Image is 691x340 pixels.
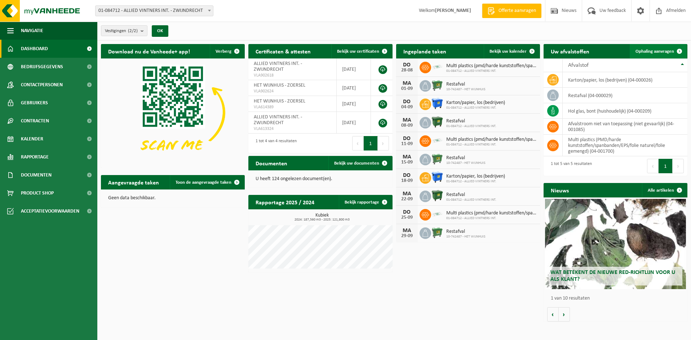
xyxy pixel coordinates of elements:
div: MA [400,191,414,197]
span: Offerte aanvragen [497,7,538,14]
h2: Rapportage 2025 / 2024 [248,195,322,209]
button: Previous [352,136,364,151]
span: Restafval [446,192,496,198]
span: Karton/papier, los (bedrijven) [446,174,505,179]
span: 10-742487 - HET WIJNHUIS [446,87,486,92]
span: Multi plastics (pmd/harde kunststoffen/spanbanden/eps/folie naturel/folie gemeng... [446,210,536,216]
div: 15-09 [400,160,414,165]
span: Acceptatievoorwaarden [21,202,79,220]
div: 29-09 [400,234,414,239]
span: 2024: 187,560 m3 - 2025: 121,800 m3 [252,218,392,222]
div: 08-09 [400,123,414,128]
div: MA [400,154,414,160]
h2: Ingeplande taken [396,44,453,58]
span: 10-742487 - HET WIJNHUIS [446,161,486,165]
span: HET WIJNHUIS - ZOERSEL [254,83,305,88]
span: HET WIJNHUIS - ZOERSEL [254,99,305,104]
h2: Nieuws [544,183,576,197]
td: afvalstroom niet van toepassing (niet gevaarlijk) (04-001085) [563,119,687,135]
img: WB-0660-HPE-GN-01 [431,226,443,239]
p: U heeft 124 ongelezen document(en). [256,176,385,182]
button: Vorige [547,307,559,322]
div: 11-09 [400,141,414,147]
span: Wat betekent de nieuwe RED-richtlijn voor u als klant? [550,270,675,282]
td: karton/papier, los (bedrijven) (04-000026) [563,72,687,88]
p: 1 van 10 resultaten [551,296,684,301]
a: Bekijk uw certificaten [331,44,392,58]
span: Bekijk uw kalender [490,49,527,54]
img: WB-1100-HPE-GN-01 [431,116,443,128]
span: Toon de aangevraagde taken [176,180,231,185]
span: 01-084712 - ALLIED VINTNERS INT. [446,179,505,184]
button: Verberg [210,44,244,58]
span: Afvalstof [568,62,589,68]
span: 10-742487 - HET WIJNHUIS [446,235,486,239]
button: Vestigingen(2/2) [101,25,147,36]
span: Multi plastics (pmd/harde kunststoffen/spanbanden/eps/folie naturel/folie gemeng... [446,63,536,69]
span: Karton/papier, los (bedrijven) [446,100,505,106]
button: 1 [659,159,673,173]
span: Ophaling aanvragen [635,49,674,54]
td: multi plastics (PMD/harde kunststoffen/spanbanden/EPS/folie naturel/folie gemengd) (04-001700) [563,135,687,156]
td: hol glas, bont (huishoudelijk) (04-000209) [563,103,687,119]
a: Bekijk rapportage [339,195,392,209]
span: Kalender [21,130,43,148]
span: 01-084712 - ALLIED VINTNERS INT. [446,106,505,110]
div: 04-09 [400,105,414,110]
span: Restafval [446,155,486,161]
span: ALLIED VINTNERS INT. - ZWIJNDRECHT [254,114,302,126]
img: WB-1100-HPE-GN-01 [431,189,443,202]
span: Restafval [446,118,496,124]
span: VLA614389 [254,104,331,110]
button: Previous [647,159,659,173]
strong: [PERSON_NAME] [435,8,471,13]
span: Bekijk uw documenten [334,161,379,166]
img: LP-SK-00500-LPE-16 [431,208,443,220]
span: Restafval [446,229,486,235]
div: DO [400,62,414,68]
span: VLA902624 [254,88,331,94]
span: VLA613324 [254,126,331,132]
span: 01-084712 - ALLIED VINTNERS INT. [446,216,536,221]
div: 28-08 [400,68,414,73]
a: Alle artikelen [642,183,687,197]
img: LP-SK-00500-LPE-16 [431,134,443,147]
a: Bekijk uw kalender [484,44,539,58]
span: 01-084712 - ALLIED VINTNERS INT. [446,198,496,202]
div: 18-09 [400,178,414,183]
h2: Certificaten & attesten [248,44,318,58]
td: [DATE] [337,112,371,134]
span: 01-084712 - ALLIED VINTNERS INT. - ZWIJNDRECHT [96,6,213,16]
img: WB-0660-HPE-GN-01 [431,79,443,91]
a: Wat betekent de nieuwe RED-richtlijn voor u als klant? [545,199,686,289]
span: VLA902618 [254,73,331,78]
span: Contracten [21,112,49,130]
img: WB-0660-HPE-GN-01 [431,153,443,165]
div: DO [400,209,414,215]
h3: Kubiek [252,213,392,222]
button: Volgende [559,307,570,322]
td: [DATE] [337,96,371,112]
span: Multi plastics (pmd/harde kunststoffen/spanbanden/eps/folie naturel/folie gemeng... [446,137,536,143]
td: [DATE] [337,58,371,80]
span: Navigatie [21,22,43,40]
span: Contactpersonen [21,76,63,94]
a: Toon de aangevraagde taken [170,175,244,189]
img: Download de VHEPlus App [101,58,245,166]
a: Offerte aanvragen [482,4,541,18]
div: 25-09 [400,215,414,220]
div: 22-09 [400,197,414,202]
h2: Aangevraagde taken [101,175,166,189]
div: DO [400,99,414,105]
button: Next [378,136,389,151]
img: WB-1100-HPE-BE-01 [431,97,443,110]
span: Dashboard [21,40,48,58]
span: 01-084712 - ALLIED VINTNERS INT. - ZWIJNDRECHT [95,5,213,16]
button: 1 [364,136,378,151]
span: Gebruikers [21,94,48,112]
img: WB-1100-HPE-BE-01 [431,171,443,183]
span: Restafval [446,82,486,87]
p: Geen data beschikbaar. [108,196,238,201]
button: Next [673,159,684,173]
span: Rapportage [21,148,49,166]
